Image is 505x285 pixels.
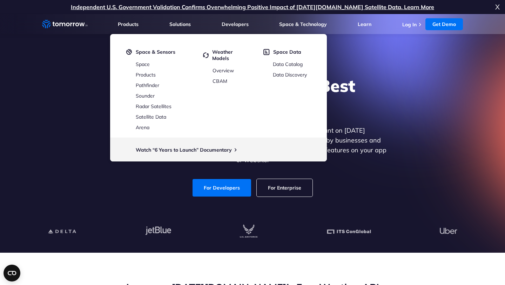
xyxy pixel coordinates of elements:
[213,67,234,74] a: Overview
[136,72,156,78] a: Products
[257,179,312,197] a: For Enterprise
[222,21,249,27] a: Developers
[136,93,155,99] a: Sounder
[273,61,303,67] a: Data Catalog
[203,49,209,61] img: cycled.svg
[212,49,250,61] span: Weather Models
[279,21,327,27] a: Space & Technology
[71,4,434,11] a: Independent U.S. Government Validation Confirms Overwhelming Positive Impact of [DATE][DOMAIN_NAM...
[4,265,20,281] button: Open CMP widget
[42,19,88,29] a: Home link
[136,124,149,131] a: Arena
[126,49,132,55] img: satelight.svg
[263,49,270,55] img: space-data.svg
[358,21,371,27] a: Learn
[118,21,139,27] a: Products
[169,21,191,27] a: Solutions
[213,78,227,84] a: CBAM
[136,147,232,153] a: Watch “6 Years to Launch” Documentary
[136,61,150,67] a: Space
[273,49,301,55] span: Space Data
[273,72,307,78] a: Data Discovery
[425,18,463,30] a: Get Demo
[136,103,171,110] a: Radar Satellites
[193,179,251,197] a: For Developers
[402,21,417,28] a: Log In
[136,114,166,120] a: Satellite Data
[136,82,159,88] a: Pathfinder
[136,49,175,55] span: Space & Sensors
